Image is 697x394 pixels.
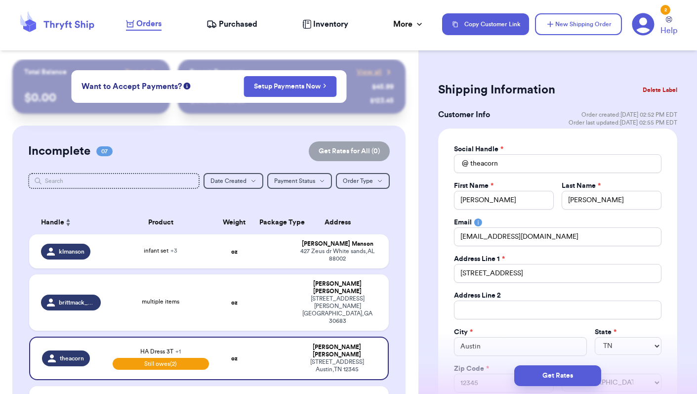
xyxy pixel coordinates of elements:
[59,248,84,256] span: klmanson
[302,18,348,30] a: Inventory
[231,355,238,361] strong: oz
[595,327,616,337] label: State
[660,16,677,37] a: Help
[298,344,376,358] div: [PERSON_NAME] [PERSON_NAME]
[357,67,394,77] a: View all
[442,13,529,35] button: Copy Customer Link
[639,79,681,101] button: Delete Label
[215,211,253,234] th: Weight
[125,67,146,77] span: Payout
[454,144,503,154] label: Social Handle
[96,146,113,156] span: 07
[113,358,209,370] span: Still owes (2)
[210,178,246,184] span: Date Created
[24,90,158,106] p: $ 0.00
[357,67,382,77] span: View all
[438,109,490,121] h3: Customer Info
[41,218,64,228] span: Handle
[581,111,677,119] span: Order created: [DATE] 02:52 PM EDT
[244,76,337,97] button: Setup Payments Now
[562,181,601,191] label: Last Name
[144,248,177,254] span: infant set
[660,5,670,15] div: 2
[372,82,394,92] div: $ 45.99
[142,299,179,305] span: multiple items
[107,211,215,234] th: Product
[206,18,257,30] a: Purchased
[136,18,162,30] span: Orders
[454,181,493,191] label: First Name
[219,18,257,30] span: Purchased
[370,96,394,106] div: $ 123.45
[204,173,263,189] button: Date Created
[231,300,238,306] strong: oz
[632,13,655,36] a: 2
[254,82,327,91] a: Setup Payments Now
[231,249,238,255] strong: oz
[438,82,555,98] h2: Shipping Information
[454,327,473,337] label: City
[267,173,332,189] button: Payment Status
[175,349,181,354] span: + 1
[569,119,677,127] span: Order last updated: [DATE] 02:55 PM EDT
[64,217,72,228] button: Sort ascending
[82,81,182,92] span: Want to Accept Payments?
[454,254,505,264] label: Address Line 1
[514,365,601,386] button: Get Rates
[274,178,315,184] span: Payment Status
[535,13,622,35] button: New Shipping Order
[454,291,501,301] label: Address Line 2
[336,173,390,189] button: Order Type
[24,67,67,77] p: Total Balance
[298,280,377,295] div: [PERSON_NAME] [PERSON_NAME]
[298,248,377,263] div: 427 Zeus dr White sands , AL 88002
[126,18,162,31] a: Orders
[660,25,677,37] span: Help
[292,211,389,234] th: Address
[28,173,200,189] input: Search
[170,248,177,254] span: + 3
[140,349,181,354] span: HA Dress 3T
[28,143,90,159] h2: Incomplete
[190,67,245,77] p: Recent Payments
[454,218,472,227] label: Email
[393,18,424,30] div: More
[313,18,348,30] span: Inventory
[298,358,376,373] div: [STREET_ADDRESS] Austin , TN 12345
[298,295,377,325] div: [STREET_ADDRESS][PERSON_NAME] [GEOGRAPHIC_DATA] , GA 30683
[125,67,158,77] a: Payout
[309,141,390,161] button: Get Rates for All (0)
[343,178,373,184] span: Order Type
[60,354,84,362] span: theacorn
[454,154,468,173] div: @
[253,211,292,234] th: Package Type
[59,299,95,306] span: brittmack_rog
[298,240,377,248] div: [PERSON_NAME] Manson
